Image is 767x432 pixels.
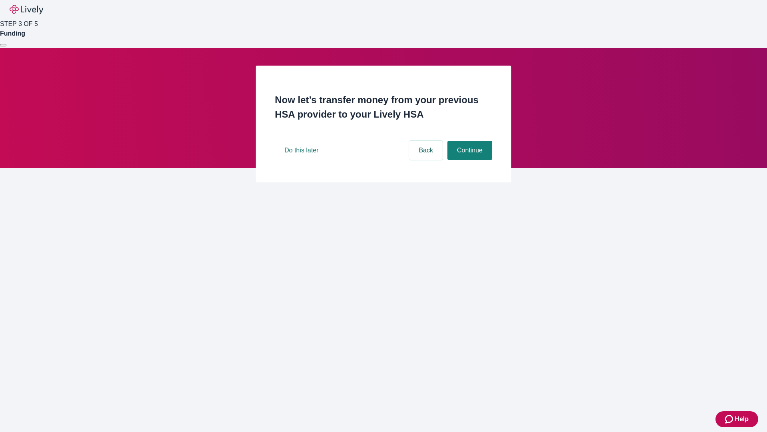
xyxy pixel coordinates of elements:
[275,93,492,122] h2: Now let’s transfer money from your previous HSA provider to your Lively HSA
[409,141,443,160] button: Back
[275,141,328,160] button: Do this later
[715,411,758,427] button: Zendesk support iconHelp
[735,414,749,424] span: Help
[725,414,735,424] svg: Zendesk support icon
[447,141,492,160] button: Continue
[10,5,43,14] img: Lively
